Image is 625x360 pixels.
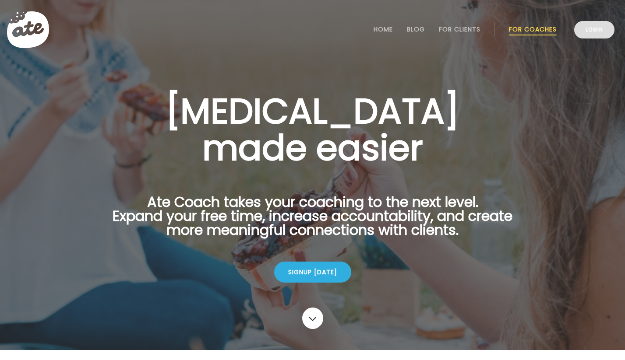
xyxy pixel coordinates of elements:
[99,93,526,166] h1: [MEDICAL_DATA] made easier
[509,26,557,33] a: For Coaches
[374,26,393,33] a: Home
[574,21,614,38] a: Login
[274,262,351,283] div: Signup [DATE]
[407,26,425,33] a: Blog
[99,195,526,248] p: Ate Coach takes your coaching to the next level. Expand your free time, increase accountability, ...
[439,26,480,33] a: For Clients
